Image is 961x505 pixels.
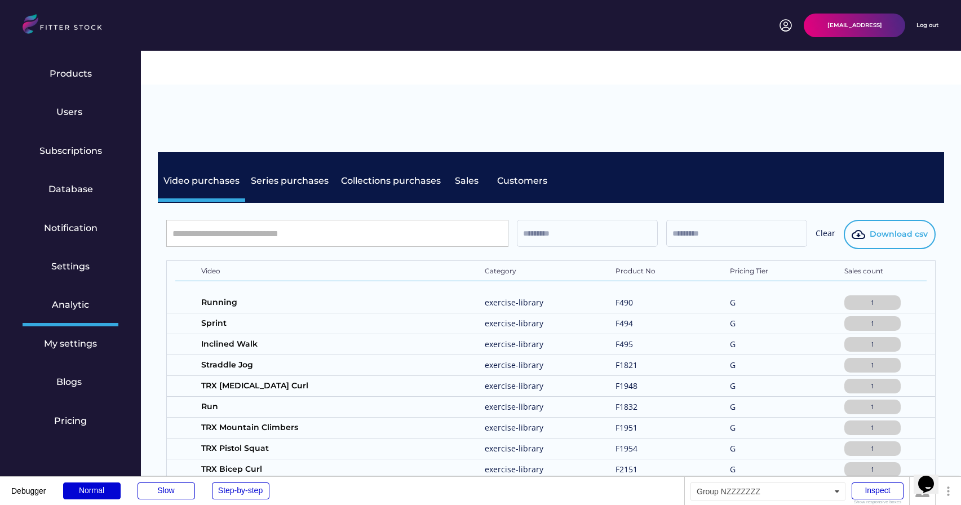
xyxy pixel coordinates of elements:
div: G [730,422,786,433]
div: exercise-library [485,422,558,433]
div: Running [201,297,427,308]
div: Log out [916,21,938,29]
div: F1832 [615,401,672,413]
div: TRX Pistol Squat [201,443,427,454]
div: Sprint [201,318,427,329]
div: Clear [816,228,835,242]
div: F1948 [615,380,672,392]
div: Analytic [52,299,89,311]
div: Video purchases [163,175,240,187]
div: G [730,339,786,350]
div: Sales [455,175,483,187]
div: Products [50,68,92,80]
div: 1 [847,465,898,473]
div: Users [56,106,85,118]
div: exercise-library [485,318,558,329]
div: Video [201,267,427,278]
div: F2151 [615,464,672,475]
div: Group NZZZZZZZ [690,482,845,500]
div: TRX [MEDICAL_DATA] Curl [201,380,427,392]
div: F1951 [615,422,672,433]
div: 1 [847,319,898,327]
div: Show responsive boxes [852,500,904,504]
div: Product No [615,267,672,278]
button: Download csv [844,220,936,249]
div: Blogs [56,376,85,388]
div: exercise-library [485,360,558,371]
div: exercise-library [485,443,558,454]
div: Normal [63,482,121,499]
div: Notification [44,222,98,234]
div: Inspect [852,482,904,499]
div: 1 [847,361,898,369]
div: 1 [847,423,898,432]
div: 1 [847,382,898,390]
div: G [730,443,786,454]
div: Database [48,183,93,196]
div: exercise-library [485,297,558,308]
iframe: chat widget [914,460,950,494]
div: Straddle Jog [201,360,427,371]
div: 1 [847,340,898,348]
img: LOGO.svg [23,14,112,37]
span: Download csv [870,229,928,240]
div: Pricing Tier [730,267,786,278]
div: Step-by-step [212,482,269,499]
div: G [730,380,786,392]
div: G [730,360,786,371]
div: exercise-library [485,339,558,350]
div: TRX Bicep Curl [201,464,427,475]
div: 1 [847,444,898,453]
div: F1821 [615,360,672,371]
div: Collections purchases [341,175,441,187]
div: 1 [847,298,898,307]
div: G [730,464,786,475]
div: F490 [615,297,672,308]
div: Run [201,401,427,413]
div: Debugger [11,477,46,495]
div: Settings [51,260,90,273]
div: F1954 [615,443,672,454]
div: Category [485,267,558,278]
div: G [730,297,786,308]
div: TRX Mountain Climbers [201,422,427,433]
div: F494 [615,318,672,329]
div: F495 [615,339,672,350]
div: My settings [44,338,97,350]
div: Customers [497,175,553,187]
div: G [730,318,786,329]
div: exercise-library [485,401,558,413]
div: G [730,401,786,413]
div: Series purchases [251,175,330,187]
div: exercise-library [485,380,558,392]
div: Subscriptions [39,145,102,157]
div: Pricing [54,415,87,427]
img: profile-circle.svg [779,19,792,32]
div: Slow [138,482,195,499]
div: Sales count [844,267,901,278]
div: [EMAIL_ADDRESS] [827,21,882,29]
div: 1 [847,402,898,411]
div: Inclined Walk [201,339,427,350]
div: exercise-library [485,464,558,475]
